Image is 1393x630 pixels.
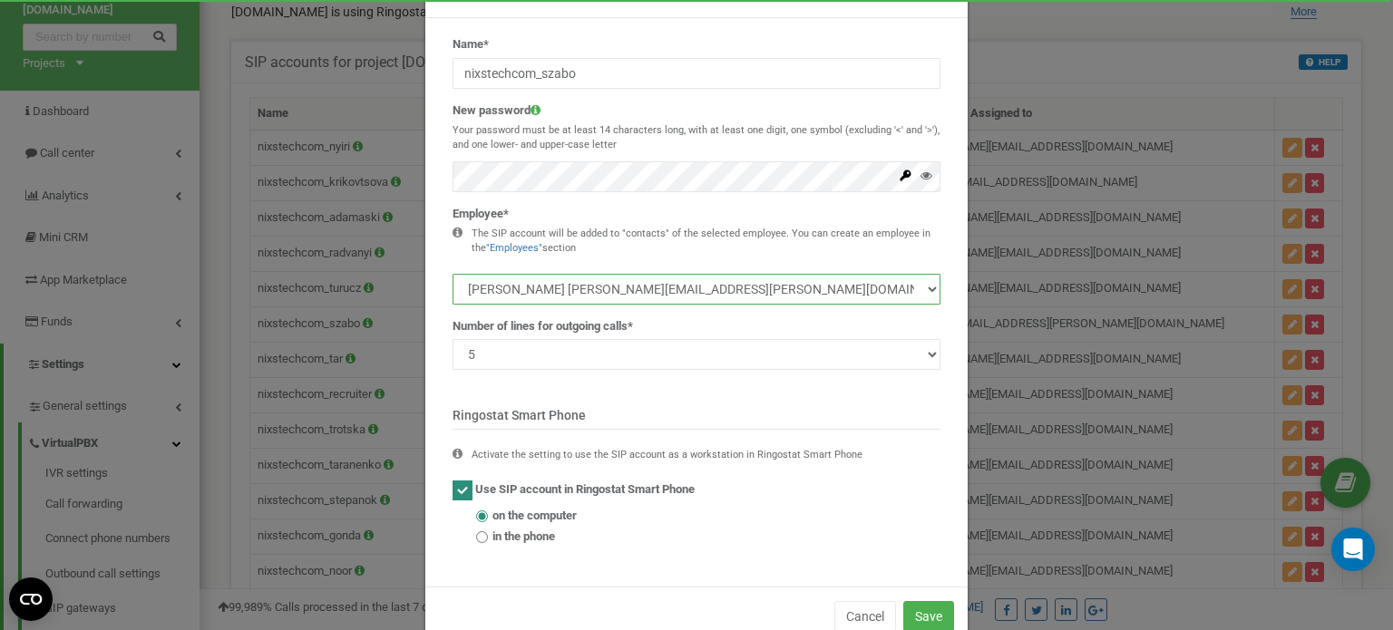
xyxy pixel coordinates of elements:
[476,531,488,543] input: in the phone
[453,206,509,223] label: Employee*
[472,227,940,255] div: The SIP account will be added to "contacts" of the selected employee. You can create an employee ...
[472,448,862,462] div: Activate the setting to use the SIP account as a workstation in Ringostat Smart Phone
[453,36,489,53] label: Name*
[492,528,555,546] span: in the phone
[486,242,542,254] a: "Employees"
[9,577,53,621] button: Open CMP widget
[475,482,695,496] span: Use SIP account in Ringostat Smart Phone
[453,102,541,120] label: New password
[453,123,940,151] p: Your password must be at least 14 characters long, with at least one digit, one symbol (excluding...
[453,318,633,335] label: Number of lines for outgoing calls*
[492,508,577,525] span: on the computer
[453,406,940,430] p: Ringostat Smart Phone
[476,510,488,522] input: on the computer
[1331,528,1375,571] div: Open Intercom Messenger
